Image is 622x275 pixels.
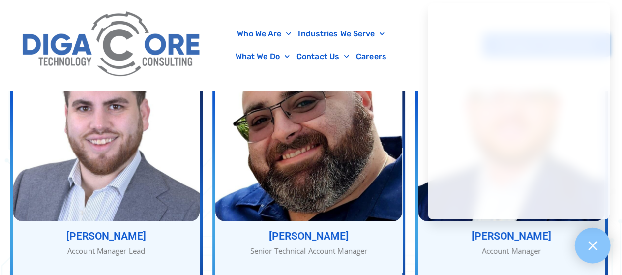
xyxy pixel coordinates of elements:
[353,45,390,68] a: Careers
[293,45,353,68] a: Contact Us
[215,245,402,257] div: Senior Technical Account Manager
[428,3,610,219] iframe: Chatgenie Messenger
[418,231,605,242] h3: [PERSON_NAME]
[418,23,605,221] img: Micheal - Account Manager
[215,23,402,221] img: Jason -Senior Technical Account Manager
[13,245,200,257] div: Account Manager Lead
[211,23,411,68] nav: Menu
[295,23,388,45] a: Industries We Serve
[418,245,605,257] div: Account Manager
[232,45,293,68] a: What We Do
[17,5,207,85] img: Digacore Logo
[234,23,295,45] a: Who We Are
[13,23,200,221] img: Sammy-Lederer - Account Manager Lead
[215,231,402,242] h3: [PERSON_NAME]
[13,231,200,242] h3: [PERSON_NAME]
